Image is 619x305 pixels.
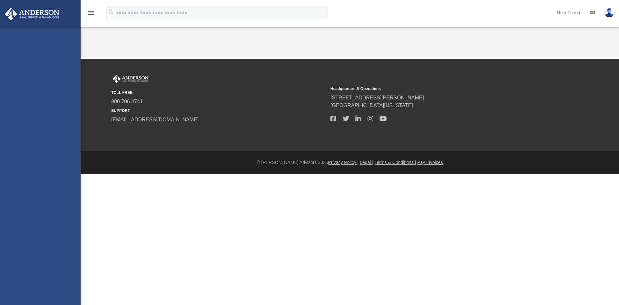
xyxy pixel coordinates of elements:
a: Privacy Policy | [328,160,359,165]
small: SUPPORT [111,108,326,114]
div: © [PERSON_NAME] Advisors 2025 [81,159,619,166]
a: [GEOGRAPHIC_DATA][US_STATE] [330,103,413,108]
a: Legal | [360,160,373,165]
a: [STREET_ADDRESS][PERSON_NAME] [330,95,424,100]
small: Headquarters & Operations [330,86,545,92]
a: menu [87,12,95,17]
img: User Pic [604,8,614,17]
img: Anderson Advisors Platinum Portal [111,75,150,83]
i: menu [87,9,95,17]
a: 800.706.4741 [111,99,143,104]
a: Pay Invoices [417,160,443,165]
a: Terms & Conditions | [375,160,416,165]
small: TOLL FREE [111,90,326,96]
img: Anderson Advisors Platinum Portal [3,8,61,20]
i: search [108,9,115,16]
a: [EMAIL_ADDRESS][DOMAIN_NAME] [111,117,199,122]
